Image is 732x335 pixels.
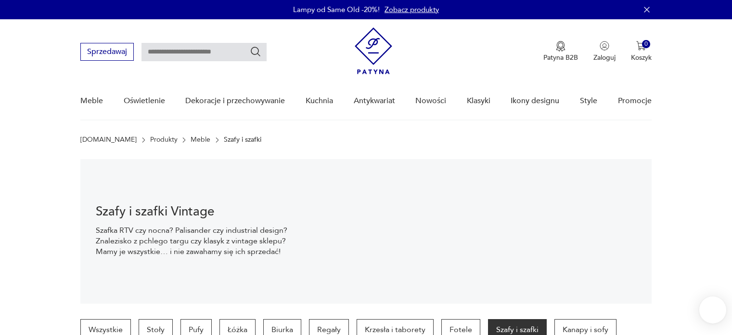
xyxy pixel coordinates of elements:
a: Meble [191,136,210,144]
button: 0Koszyk [631,41,652,62]
a: Zobacz produkty [385,5,439,14]
h1: Szafy i szafki Vintage [96,206,294,217]
img: Patyna - sklep z meblami i dekoracjami vintage [355,27,392,74]
iframe: Smartsupp widget button [699,296,726,323]
div: 0 [642,40,650,48]
a: Antykwariat [354,82,395,120]
p: Szafy i szafki [224,136,261,144]
a: Style [580,82,597,120]
a: Kuchnia [306,82,333,120]
img: Ikonka użytkownika [600,41,609,51]
img: Ikona koszyka [636,41,646,51]
a: Oświetlenie [124,82,165,120]
p: Zaloguj [593,53,616,62]
a: Meble [80,82,103,120]
a: Klasyki [467,82,490,120]
a: Nowości [415,82,446,120]
a: Ikona medaluPatyna B2B [543,41,578,62]
a: Ikony designu [511,82,559,120]
img: Ikona medalu [556,41,565,52]
a: Produkty [150,136,178,144]
button: Patyna B2B [543,41,578,62]
p: Patyna B2B [543,53,578,62]
p: Koszyk [631,53,652,62]
a: [DOMAIN_NAME] [80,136,137,144]
button: Sprzedawaj [80,43,134,61]
a: Sprzedawaj [80,49,134,56]
a: Dekoracje i przechowywanie [185,82,285,120]
p: Lampy od Same Old -20%! [293,5,380,14]
a: Promocje [618,82,652,120]
button: Zaloguj [593,41,616,62]
button: Szukaj [250,46,261,57]
p: Szafka RTV czy nocna? Palisander czy industrial design? Znalezisko z pchlego targu czy klasyk z v... [96,225,294,257]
